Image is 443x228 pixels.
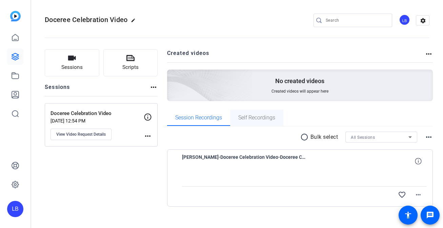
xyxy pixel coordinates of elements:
mat-icon: radio_button_unchecked [300,133,310,141]
mat-icon: more_horiz [144,132,152,140]
img: blue-gradient.svg [10,11,21,21]
button: View Video Request Details [51,129,112,140]
mat-icon: accessibility [404,211,412,219]
mat-icon: edit [131,18,139,26]
ngx-avatar: Liliana Bauman [399,14,411,26]
span: Created videos will appear here [271,89,328,94]
mat-icon: more_horiz [425,50,433,58]
span: Session Recordings [175,115,222,120]
span: Self Recordings [238,115,275,120]
mat-icon: favorite_border [398,191,406,199]
div: LB [7,201,23,217]
p: Doceree Celebration Video [51,110,144,117]
mat-icon: message [426,211,434,219]
mat-icon: more_horiz [414,191,422,199]
span: Sessions [61,63,83,71]
button: Sessions [45,49,99,76]
span: [PERSON_NAME]-Doceree Celebration Video-Doceree Celebration Video-1756409020231-webcam [182,153,307,169]
img: Creted videos background [91,2,253,150]
span: Scripts [122,63,139,71]
mat-icon: settings [416,16,430,26]
span: Doceree Celebration Video [45,16,127,24]
mat-icon: more_horiz [149,83,158,91]
h2: Sessions [45,83,70,96]
span: View Video Request Details [56,132,106,137]
span: All Sessions [351,135,375,140]
p: [DATE] 12:54 PM [51,118,144,123]
p: Bulk select [310,133,338,141]
h2: Created videos [167,49,425,62]
button: Scripts [103,49,158,76]
p: No created videos [275,77,324,85]
mat-icon: more_horiz [425,133,433,141]
input: Search [326,16,387,24]
div: LB [399,14,410,25]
